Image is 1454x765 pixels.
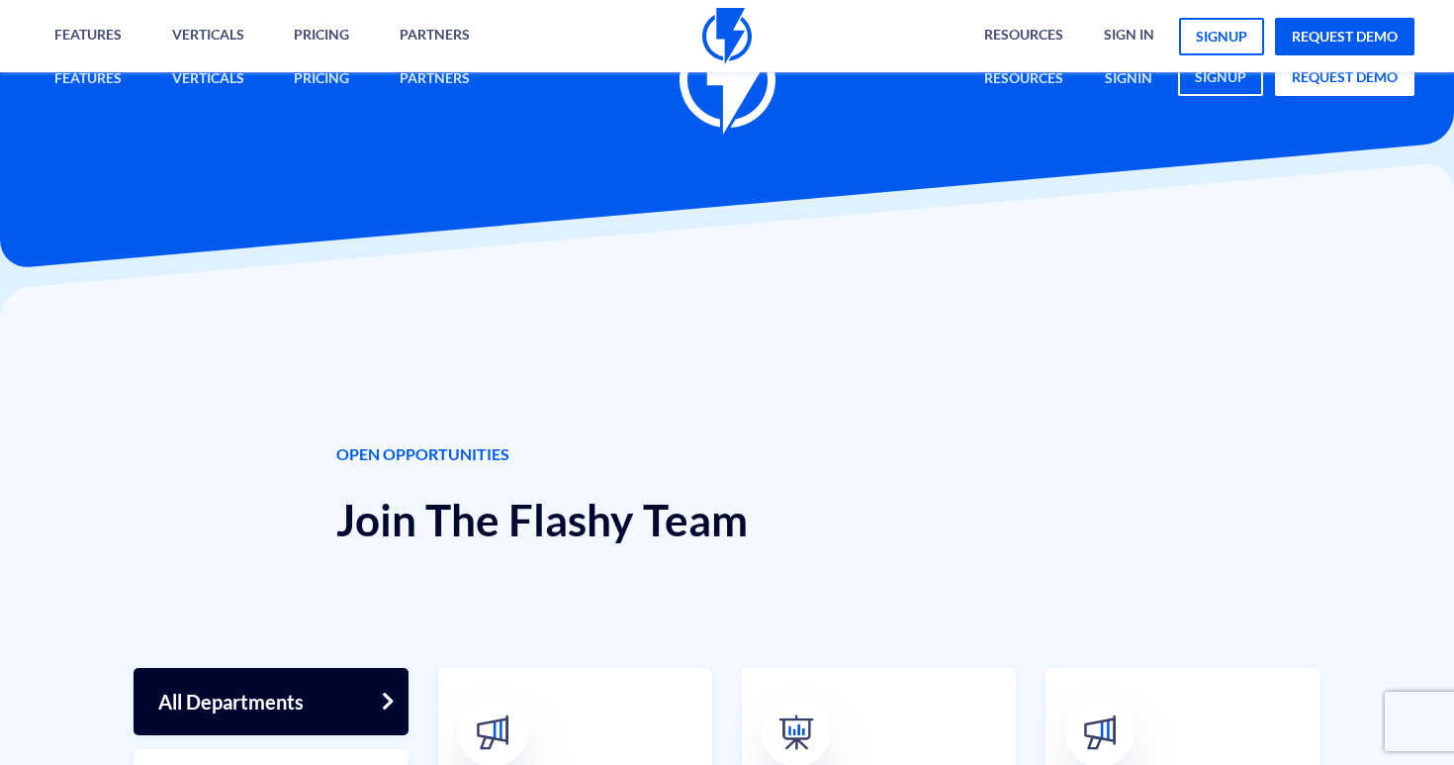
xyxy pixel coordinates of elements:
[1275,58,1414,96] a: request demo
[279,58,364,101] a: Pricing
[385,58,485,101] a: Partners
[475,715,509,749] img: broadcast.svg
[336,496,1118,544] h1: Join The Flashy Team
[778,715,813,749] img: 03-1.png
[157,58,259,101] a: Verticals
[1179,18,1264,55] a: signup
[40,58,136,101] a: Features
[336,443,1118,466] span: OPEN OPPORTUNITIES
[969,58,1078,101] a: Resources
[134,668,409,736] a: All Departments
[1275,18,1414,55] a: request demo
[1178,58,1263,96] a: signup
[1083,715,1118,749] img: broadcast.svg
[1090,58,1167,101] a: signin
